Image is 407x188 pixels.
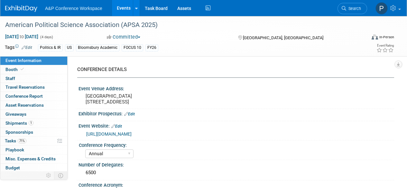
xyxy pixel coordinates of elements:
[45,6,102,11] span: A&P Conference Workspace
[0,74,67,83] a: Staff
[0,83,67,92] a: Travel Reservations
[21,67,24,71] i: Booth reservation complete
[0,56,67,65] a: Event Information
[122,44,143,51] div: FOCUS 10
[79,140,391,148] div: Conference Frequency:
[5,85,45,90] span: Travel Reservations
[376,44,394,47] div: Event Rating
[77,66,389,73] div: CONFERENCE DETAILS
[0,65,67,74] a: Booth
[124,112,135,116] a: Edit
[0,164,67,172] a: Budget
[5,5,37,12] img: ExhibitDay
[38,44,63,51] div: Politics & IR
[0,110,67,119] a: Giveaways
[5,130,33,135] span: Sponsorships
[0,101,67,110] a: Asset Reservations
[5,112,26,117] span: Giveaways
[18,139,26,143] span: 71%
[5,67,25,72] span: Booth
[79,121,394,130] div: Event Website:
[86,93,203,105] pre: [GEOGRAPHIC_DATA] [STREET_ADDRESS]
[65,44,74,51] div: US
[5,147,24,152] span: Playbook
[22,45,32,50] a: Edit
[5,165,20,170] span: Budget
[43,171,54,180] td: Personalize Event Tab Strip
[5,34,39,40] span: [DATE] [DATE]
[0,137,67,145] a: Tasks71%
[5,138,26,143] span: Tasks
[0,128,67,137] a: Sponsorships
[29,121,33,125] span: 1
[5,121,33,126] span: Shipments
[79,84,394,92] div: Event Venue Address:
[379,35,394,40] div: In-Person
[0,92,67,101] a: Conference Report
[243,35,323,40] span: [GEOGRAPHIC_DATA], [GEOGRAPHIC_DATA]
[86,131,132,137] a: [URL][DOMAIN_NAME]
[5,94,43,99] span: Conference Report
[5,103,44,108] span: Asset Reservations
[5,58,42,63] span: Event Information
[375,2,388,14] img: Paige Papandrea
[0,146,67,154] a: Playbook
[79,109,394,117] div: Exhibitor Prospectus:
[40,35,53,39] span: (4 days)
[372,34,378,40] img: Format-Inperson.png
[5,156,56,161] span: Misc. Expenses & Credits
[0,155,67,163] a: Misc. Expenses & Credits
[54,171,68,180] td: Toggle Event Tabs
[79,160,394,168] div: Number of Delegates:
[76,44,119,51] div: Bloomsbury Academic
[105,34,143,40] button: Committed
[83,168,389,178] div: 6500
[145,44,158,51] div: FY26
[338,3,367,14] a: Search
[337,33,394,43] div: Event Format
[0,119,67,128] a: Shipments1
[19,34,25,39] span: to
[346,6,361,11] span: Search
[3,19,361,31] div: American Political Science Association (APSA 2025)
[111,124,122,129] a: Edit
[5,76,15,81] span: Staff
[5,44,32,51] td: Tags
